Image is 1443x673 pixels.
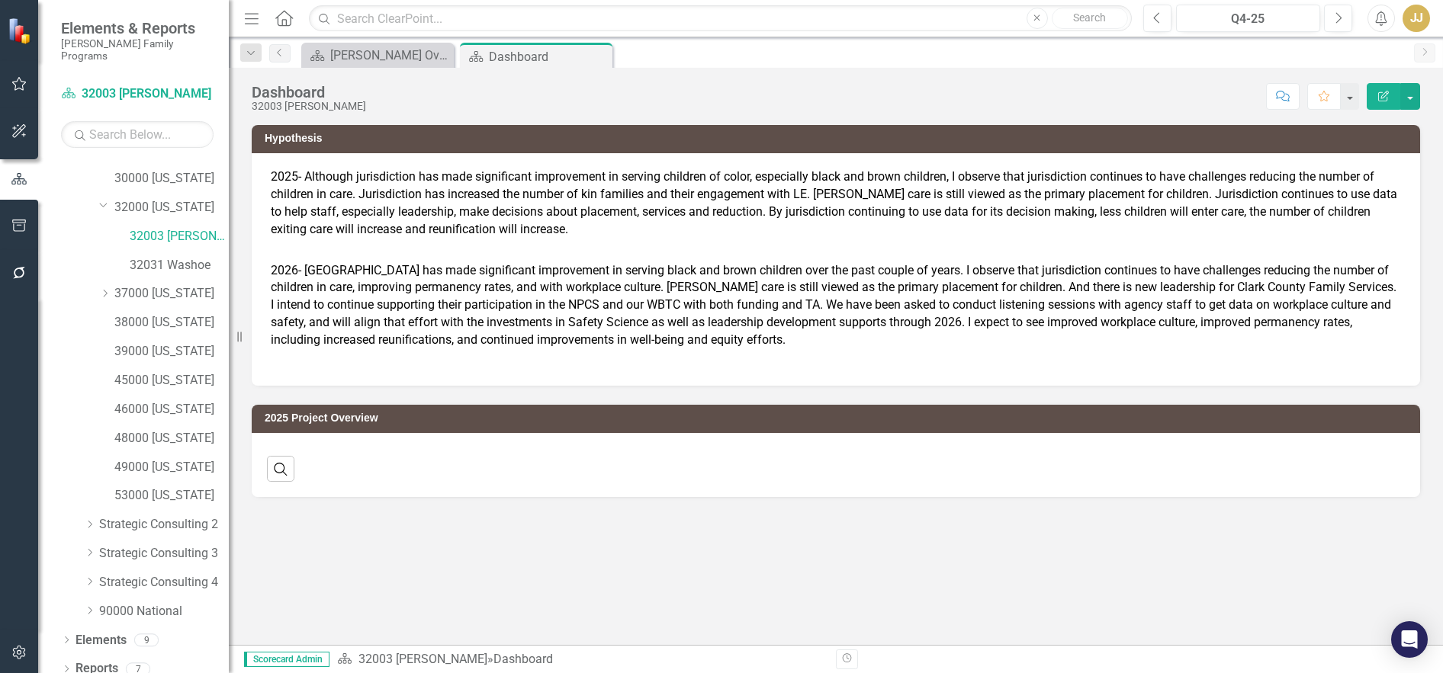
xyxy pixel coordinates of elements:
[305,46,450,65] a: [PERSON_NAME] Overview
[130,257,229,274] a: 32031 Washoe
[330,46,450,65] div: [PERSON_NAME] Overview
[1052,8,1128,29] button: Search
[114,199,229,216] a: 32000 [US_STATE]
[265,133,1412,144] h3: Hypothesis
[114,487,229,505] a: 53000 [US_STATE]
[99,574,229,591] a: Strategic Consulting 4
[61,37,214,62] small: [PERSON_NAME] Family Programs
[1181,10,1315,28] div: Q4-25
[1403,5,1430,32] button: JJ
[134,633,159,646] div: 9
[265,412,1412,424] h3: 2025 Project Overview
[114,285,229,303] a: 37000 [US_STATE]
[99,603,229,620] a: 90000 National
[114,372,229,389] a: 45000 [US_STATE]
[358,652,487,666] a: 32003 [PERSON_NAME]
[114,430,229,447] a: 48000 [US_STATE]
[61,121,214,148] input: Search Below...
[271,259,1401,349] p: 2026- [GEOGRAPHIC_DATA] has made significant improvement in serving black and brown children over...
[8,18,34,44] img: ClearPoint Strategy
[309,5,1132,32] input: Search ClearPoint...
[99,545,229,562] a: Strategic Consulting 3
[1176,5,1320,32] button: Q4-25
[130,228,229,245] a: 32003 [PERSON_NAME]
[99,516,229,534] a: Strategic Consulting 2
[337,651,824,668] div: »
[114,459,229,476] a: 49000 [US_STATE]
[1073,11,1106,24] span: Search
[61,85,214,103] a: 32003 [PERSON_NAME]
[114,170,229,187] a: 30000 [US_STATE]
[114,314,229,332] a: 38000 [US_STATE]
[61,19,214,37] span: Elements & Reports
[493,652,553,666] div: Dashboard
[489,47,609,66] div: Dashboard
[76,632,127,649] a: Elements
[271,168,1401,258] p: 2025- Although jurisdiction has made significant improvement in serving children of color, especi...
[244,652,329,667] span: Scorecard Admin
[114,401,229,418] a: 46000 [US_STATE]
[1391,621,1428,658] div: Open Intercom Messenger
[252,84,366,101] div: Dashboard
[252,101,366,112] div: 32003 [PERSON_NAME]
[114,343,229,361] a: 39000 [US_STATE]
